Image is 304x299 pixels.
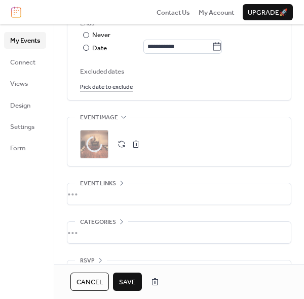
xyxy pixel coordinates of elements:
div: Date [92,43,222,54]
a: My Events [4,32,46,48]
span: My Events [10,36,40,46]
span: My Account [199,8,234,18]
span: Contact Us [157,8,190,18]
span: Excluded dates [80,67,278,77]
span: Cancel [77,277,103,287]
a: My Account [199,7,234,17]
button: Save [113,273,142,291]
span: Event links [80,179,116,189]
a: Form [4,140,46,156]
span: Design [10,101,30,111]
div: ••• [67,222,291,243]
div: ••• [67,183,291,205]
a: Connect [4,54,46,70]
span: Pick date to exclude [80,82,133,92]
a: Design [4,97,46,113]
span: Event image [80,113,118,123]
span: Views [10,79,28,89]
span: Categories [80,217,116,227]
button: Cancel [70,273,109,291]
span: Upgrade 🚀 [248,8,288,18]
span: RSVP [80,256,95,266]
a: Settings [4,118,46,135]
button: Upgrade🚀 [243,4,293,20]
span: Form [10,143,26,153]
img: logo [11,7,21,18]
a: Views [4,75,46,91]
span: Save [119,277,136,287]
div: Ends [80,18,276,28]
span: Connect [10,57,35,68]
a: Contact Us [157,7,190,17]
div: Never [92,30,111,40]
span: Settings [10,122,34,132]
div: ••• [67,260,291,282]
div: ; [80,130,108,158]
